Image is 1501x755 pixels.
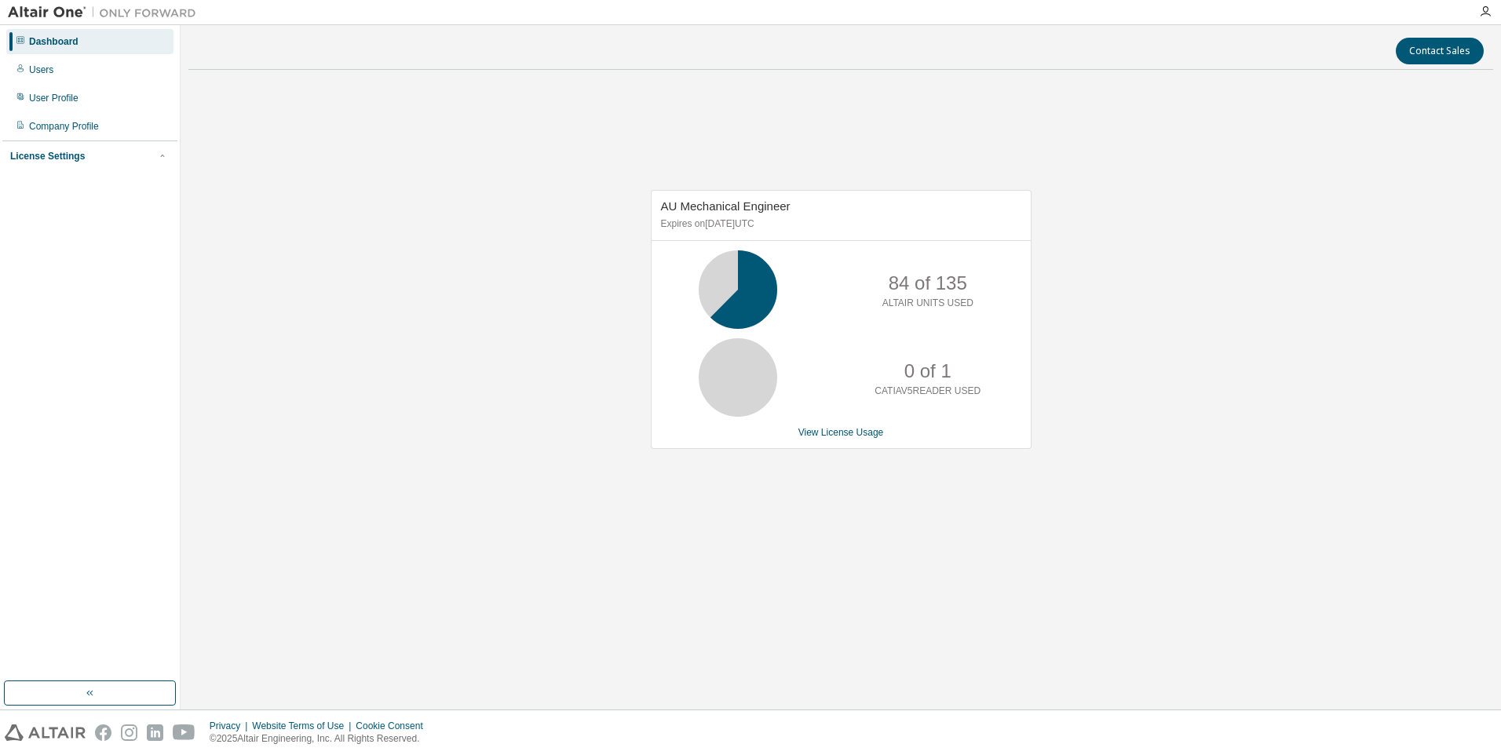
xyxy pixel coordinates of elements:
img: linkedin.svg [147,724,163,741]
div: Users [29,64,53,76]
p: CATIAV5READER USED [875,385,981,398]
p: Expires on [DATE] UTC [661,217,1017,231]
img: instagram.svg [121,724,137,741]
p: 84 of 135 [889,270,967,297]
img: facebook.svg [95,724,111,741]
div: Website Terms of Use [252,720,356,732]
p: ALTAIR UNITS USED [882,297,973,310]
div: Dashboard [29,35,79,48]
p: © 2025 Altair Engineering, Inc. All Rights Reserved. [210,732,433,746]
div: Privacy [210,720,252,732]
div: Company Profile [29,120,99,133]
img: altair_logo.svg [5,724,86,741]
div: Cookie Consent [356,720,432,732]
span: AU Mechanical Engineer [661,199,791,213]
button: Contact Sales [1396,38,1484,64]
div: User Profile [29,92,79,104]
a: View License Usage [798,427,884,438]
p: 0 of 1 [904,358,951,385]
div: License Settings [10,150,85,162]
img: youtube.svg [173,724,195,741]
img: Altair One [8,5,204,20]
